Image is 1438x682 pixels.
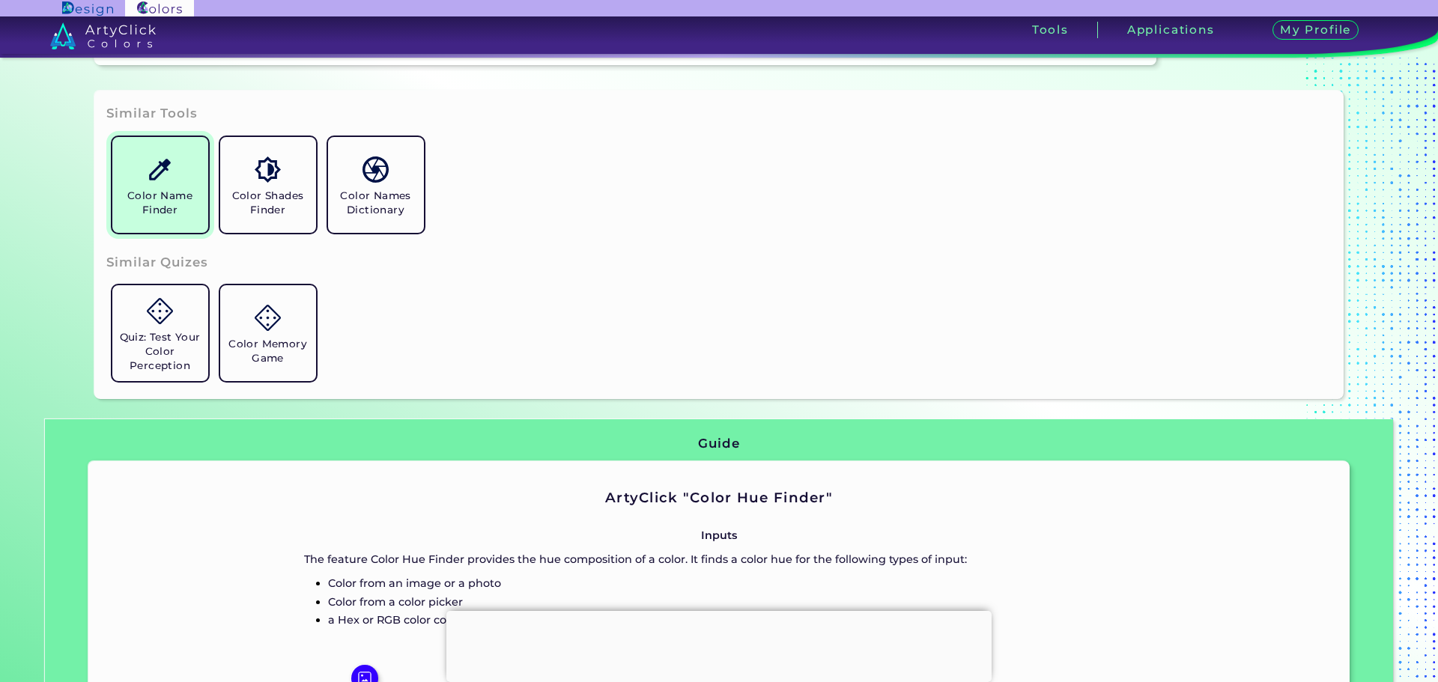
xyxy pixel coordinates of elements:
[214,131,322,239] a: Color Shades Finder
[304,550,1135,568] p: The feature Color Hue Finder provides the hue composition of a color. It finds a color hue for th...
[255,305,281,331] img: icon_game.svg
[328,574,1135,592] p: Color from an image or a photo
[106,131,214,239] a: Color Name Finder
[328,611,1135,629] p: a Hex or RGB color code
[50,22,156,49] img: logo_artyclick_colors_white.svg
[446,611,992,678] iframe: Advertisement
[106,105,198,123] h3: Similar Tools
[304,641,1135,659] p: Uploading Image
[118,330,202,373] h5: Quiz: Test Your Color Perception
[147,156,173,183] img: icon_color_name_finder.svg
[106,254,208,272] h3: Similar Quizes
[698,435,739,453] h3: Guide
[334,189,418,217] h5: Color Names Dictionary
[62,1,112,16] img: ArtyClick Design logo
[118,189,202,217] h5: Color Name Finder
[106,279,214,387] a: Quiz: Test Your Color Perception
[328,593,1135,611] p: Color from a color picker
[322,131,430,239] a: Color Names Dictionary
[147,298,173,324] img: icon_game.svg
[255,156,281,183] img: icon_color_shades.svg
[1032,24,1069,35] h3: Tools
[226,189,310,217] h5: Color Shades Finder
[1272,20,1359,40] h3: My Profile
[362,156,389,183] img: icon_color_names_dictionary.svg
[226,337,310,365] h5: Color Memory Game
[1127,24,1215,35] h3: Applications
[304,488,1135,508] h2: ArtyClick "Color Hue Finder"
[304,526,1135,544] p: Inputs
[214,279,322,387] a: Color Memory Game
